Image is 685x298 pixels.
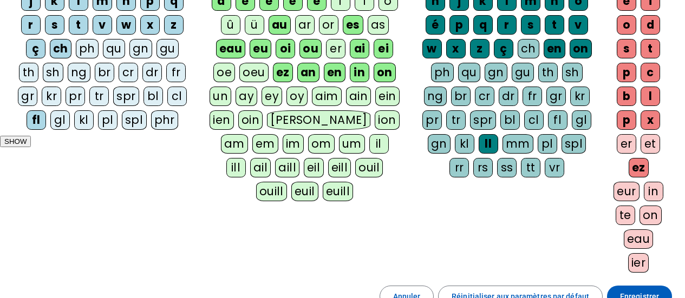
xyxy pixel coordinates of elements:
div: r [21,15,41,35]
div: gl [572,110,591,130]
div: un [210,87,231,106]
div: ll [479,134,498,154]
div: ai [350,39,369,58]
div: th [538,63,558,82]
div: kr [570,87,590,106]
div: û [221,15,240,35]
div: qu [103,39,125,58]
div: gl [50,110,70,130]
div: dr [142,63,162,82]
div: p [617,63,636,82]
div: p [617,110,636,130]
div: oeu [239,63,269,82]
div: r [497,15,517,35]
div: p [449,15,469,35]
div: fl [27,110,46,130]
div: spl [122,110,147,130]
div: bl [143,87,163,106]
div: dr [499,87,518,106]
div: pl [98,110,118,130]
div: ain [346,87,371,106]
div: z [470,39,490,58]
div: phr [151,110,179,130]
div: ez [629,158,649,177]
div: s [521,15,540,35]
div: gr [18,87,37,106]
div: ey [262,87,282,106]
div: tr [446,110,466,130]
div: o [617,15,636,35]
div: um [339,134,365,154]
div: eil [304,158,324,177]
div: an [297,63,319,82]
div: fr [523,87,542,106]
div: aim [312,87,342,106]
div: ei [374,39,393,58]
div: spr [113,87,139,106]
div: pl [538,134,557,154]
div: s [617,39,636,58]
div: ein [375,87,400,106]
div: spr [470,110,496,130]
div: v [569,15,588,35]
div: gu [156,39,179,58]
div: x [140,15,160,35]
div: br [95,63,114,82]
div: ay [236,87,257,106]
div: sh [43,63,63,82]
div: eu [250,39,271,58]
div: gn [428,134,451,154]
div: ç [26,39,45,58]
div: fr [166,63,186,82]
div: v [93,15,112,35]
div: em [252,134,278,154]
div: ouill [256,182,287,201]
div: on [570,39,592,58]
div: c [641,63,660,82]
div: oi [276,39,295,58]
div: ill [226,158,246,177]
div: l [641,87,660,106]
div: am [221,134,248,154]
div: oin [238,110,263,130]
div: aill [275,158,299,177]
div: cl [167,87,187,106]
div: ü [245,15,264,35]
div: ng [68,63,90,82]
div: ph [431,63,454,82]
div: pr [422,110,442,130]
div: x [641,110,660,130]
div: sh [562,63,583,82]
div: q [473,15,493,35]
div: om [308,134,335,154]
div: ier [628,253,649,273]
div: t [641,39,660,58]
div: é [426,15,445,35]
div: im [283,134,304,154]
div: er [617,134,636,154]
div: vr [545,158,564,177]
div: pr [66,87,85,106]
div: ez [273,63,293,82]
div: t [545,15,564,35]
div: ien [210,110,234,130]
div: w [422,39,442,58]
div: ph [76,39,99,58]
div: tt [521,158,540,177]
div: rs [473,158,493,177]
div: s [45,15,64,35]
div: b [617,87,636,106]
div: kl [455,134,474,154]
div: oy [286,87,308,106]
div: ouil [355,158,383,177]
div: ç [494,39,513,58]
div: cr [119,63,138,82]
div: br [451,87,471,106]
div: fl [548,110,567,130]
div: en [544,39,565,58]
div: gu [512,63,534,82]
div: ou [299,39,322,58]
div: ss [497,158,517,177]
div: eau [624,229,654,249]
div: en [324,63,345,82]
